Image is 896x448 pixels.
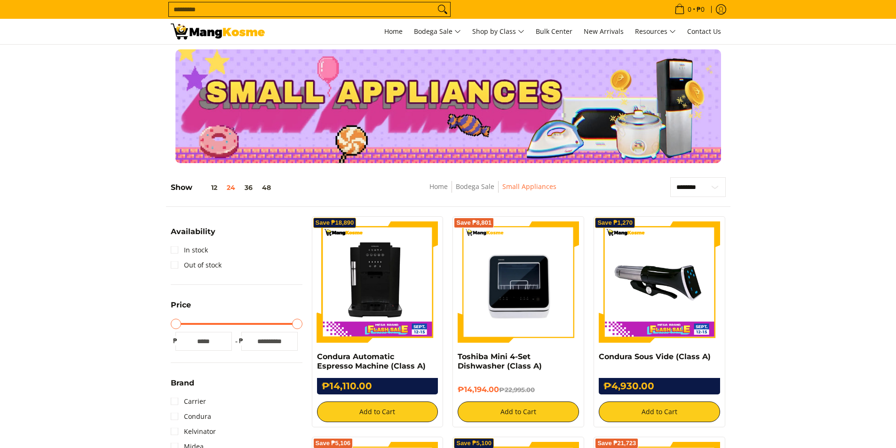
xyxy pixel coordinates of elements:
[630,19,681,44] a: Resources
[429,182,448,191] a: Home
[237,336,246,346] span: ₱
[414,26,461,38] span: Bodega Sale
[317,378,438,394] h6: ₱14,110.00
[171,379,194,387] span: Brand
[531,19,577,44] a: Bulk Center
[171,228,215,236] span: Availability
[599,221,720,343] img: Condura Sous Vide (Class A)
[317,352,426,370] a: Condura Automatic Espresso Machine (Class A)
[536,27,572,36] span: Bulk Center
[384,27,403,36] span: Home
[171,394,206,409] a: Carrier
[409,19,466,44] a: Bodega Sale
[171,243,208,258] a: In stock
[682,19,726,44] a: Contact Us
[458,221,579,343] img: Toshiba Mini 4-Set Dishwasher (Class A)
[599,401,720,422] button: Add to Cart
[502,182,556,191] a: Small Appliances
[456,220,492,226] span: Save ₱8,801
[171,409,211,424] a: Condura
[579,19,628,44] a: New Arrivals
[361,181,625,202] nav: Breadcrumbs
[171,24,265,39] img: Small Appliances l Mang Kosme: Home Appliances Warehouse Sale
[171,183,276,192] h5: Show
[597,440,636,446] span: Save ₱21,723
[686,6,693,13] span: 0
[687,27,721,36] span: Contact Us
[222,184,240,191] button: 24
[171,336,180,346] span: ₱
[171,228,215,243] summary: Open
[695,6,706,13] span: ₱0
[317,221,438,343] img: Condura Automatic Espresso Machine (Class A)
[458,401,579,422] button: Add to Cart
[456,440,492,446] span: Save ₱5,100
[458,385,579,394] h6: ₱14,194.00
[458,352,542,370] a: Toshiba Mini 4-Set Dishwasher (Class A)
[171,379,194,394] summary: Open
[599,352,711,361] a: Condura Sous Vide (Class A)
[472,26,524,38] span: Shop by Class
[274,19,726,44] nav: Main Menu
[317,401,438,422] button: Add to Cart
[192,184,222,191] button: 12
[171,258,222,273] a: Out of stock
[380,19,407,44] a: Home
[672,4,707,15] span: •
[171,301,191,309] span: Price
[257,184,276,191] button: 48
[171,301,191,316] summary: Open
[316,440,351,446] span: Save ₱5,106
[599,378,720,394] h6: ₱4,930.00
[584,27,624,36] span: New Arrivals
[316,220,354,226] span: Save ₱18,890
[171,424,216,439] a: Kelvinator
[468,19,529,44] a: Shop by Class
[499,386,535,393] del: ₱22,995.00
[635,26,676,38] span: Resources
[456,182,494,191] a: Bodega Sale
[240,184,257,191] button: 36
[597,220,633,226] span: Save ₱1,270
[435,2,450,16] button: Search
